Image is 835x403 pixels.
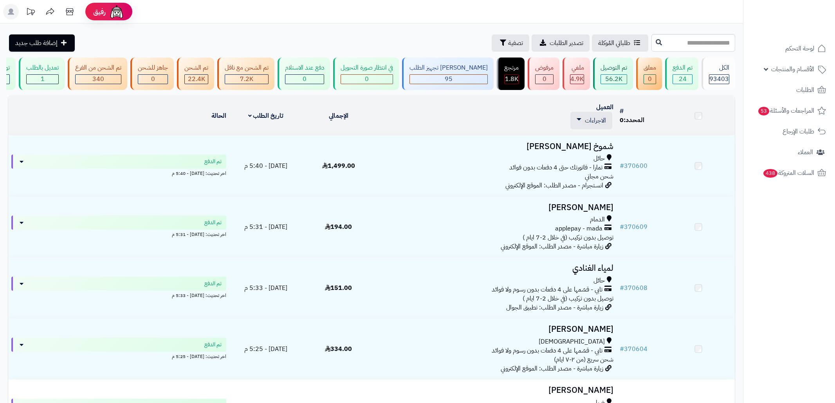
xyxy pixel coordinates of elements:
[11,291,226,299] div: اخر تحديث: [DATE] - 5:33 م
[648,74,652,84] span: 0
[21,4,40,22] a: تحديثات المنصة
[492,34,529,52] button: تصفية
[329,111,348,121] a: الإجمالي
[798,147,813,158] span: العملاء
[523,233,613,242] span: توصيل بدون تركيب (في خلال 2-7 ايام )
[409,63,488,72] div: [PERSON_NAME] تجهيز الطلب
[505,74,518,84] span: 1.8K
[285,63,324,72] div: دفع عند الاستلام
[585,172,613,181] span: شحن مجاني
[709,63,729,72] div: الكل
[501,364,603,373] span: زيارة مباشرة - مصدر الطلب: الموقع الإلكتروني
[585,116,606,125] span: الاجراءات
[341,63,393,72] div: في انتظار صورة التحويل
[378,264,613,273] h3: لمياء الغنادي
[303,74,307,84] span: 0
[644,75,656,84] div: 0
[175,58,216,90] a: تم الشحن 22.4K
[325,222,352,232] span: 194.00
[216,58,276,90] a: تم الشحن مع ناقل 7.2K
[66,58,129,90] a: تم الشحن من الفرع 340
[620,222,647,232] a: #370609
[601,75,627,84] div: 56211
[26,63,59,72] div: تعديل بالطلب
[570,63,584,72] div: ملغي
[635,58,664,90] a: معلق 0
[492,346,602,355] span: تابي - قسّمها على 4 دفعات بدون رسوم ولا فوائد
[709,74,729,84] span: 93403
[184,63,208,72] div: تم الشحن
[504,63,519,72] div: مرتجع
[322,161,355,171] span: 1,499.00
[748,39,830,58] a: لوحة التحكم
[620,283,624,293] span: #
[796,85,814,95] span: الطلبات
[523,294,613,303] span: توصيل بدون تركيب (في خلال 2-7 ايام )
[620,344,647,354] a: #370604
[748,122,830,141] a: طلبات الإرجاع
[17,58,66,90] a: تعديل بالطلب 1
[785,43,814,54] span: لوحة التحكم
[225,63,269,72] div: تم الشحن مع ناقل
[204,219,222,227] span: تم الدفع
[204,158,222,166] span: تم الدفع
[509,163,602,172] span: تمارا - فاتورتك حتى 4 دفعات بدون فوائد
[11,230,226,238] div: اخر تحديث: [DATE] - 5:31 م
[783,126,814,137] span: طلبات الإرجاع
[204,280,222,288] span: تم الدفع
[240,74,253,84] span: 7.2K
[620,161,647,171] a: #370600
[505,75,518,84] div: 1784
[410,75,487,84] div: 95
[400,58,495,90] a: [PERSON_NAME] تجهيز الطلب 95
[188,74,205,84] span: 22.4K
[129,58,175,90] a: جاهز للشحن 0
[763,167,814,178] span: السلات المتروكة
[325,344,352,354] span: 334.00
[601,63,627,72] div: تم التوصيل
[378,203,613,212] h3: [PERSON_NAME]
[244,344,287,354] span: [DATE] - 5:25 م
[644,63,656,72] div: معلق
[570,74,584,84] span: 4.9K
[620,344,624,354] span: #
[138,75,168,84] div: 0
[561,58,592,90] a: ملغي 4.9K
[592,34,648,52] a: طلباتي المُوكلة
[244,161,287,171] span: [DATE] - 5:40 م
[285,75,324,84] div: 0
[570,75,584,84] div: 4939
[532,34,590,52] a: تصدير الطلبات
[365,74,369,84] span: 0
[598,38,630,48] span: طلباتي المُوكلة
[27,75,58,84] div: 1
[673,75,692,84] div: 24
[11,352,226,360] div: اخر تحديث: [DATE] - 5:25 م
[620,222,624,232] span: #
[593,154,605,163] span: حائل
[782,20,828,36] img: logo-2.png
[700,58,737,90] a: الكل93403
[76,75,121,84] div: 340
[554,355,613,364] span: شحن سريع (من ٢-٧ ايام)
[593,276,605,285] span: حائل
[445,74,453,84] span: 95
[492,285,602,294] span: تابي - قسّمها على 4 دفعات بدون رسوم ولا فوائد
[276,58,332,90] a: دفع عند الاستلام 0
[592,58,635,90] a: تم التوصيل 56.2K
[771,64,814,75] span: الأقسام والمنتجات
[93,7,106,16] span: رفيق
[535,63,554,72] div: مرفوض
[763,169,777,178] span: 438
[748,143,830,162] a: العملاء
[748,101,830,120] a: المراجعات والأسئلة53
[11,169,226,177] div: اخر تحديث: [DATE] - 5:40 م
[138,63,168,72] div: جاهز للشحن
[244,283,287,293] span: [DATE] - 5:33 م
[92,74,104,84] span: 340
[508,38,523,48] span: تصفية
[15,38,58,48] span: إضافة طلب جديد
[536,75,553,84] div: 0
[757,105,814,116] span: المراجعات والأسئلة
[378,325,613,334] h3: [PERSON_NAME]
